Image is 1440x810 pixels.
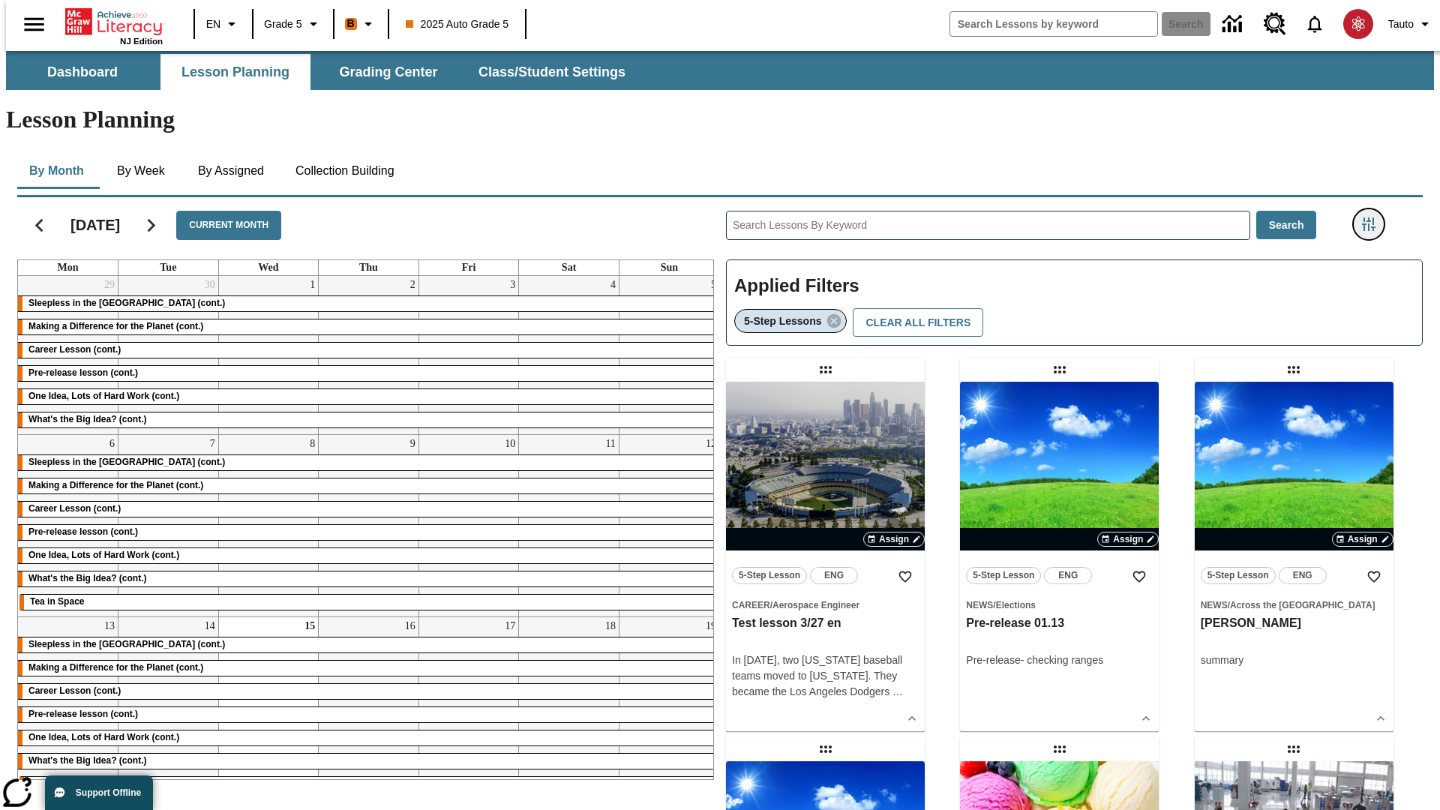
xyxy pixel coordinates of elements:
[1282,737,1306,761] div: Draggable lesson: Test pre-release 21
[406,16,509,32] span: 2025 Auto Grade 5
[255,260,281,275] a: Wednesday
[118,276,219,435] td: September 30, 2025
[160,54,310,90] button: Lesson Planning
[319,276,419,435] td: October 2, 2025
[28,414,147,424] span: What's the Big Idea? (cont.)
[19,777,719,792] div: Cars of the Future? (cont.)
[1279,567,1327,584] button: ENG
[1207,568,1269,583] span: 5-Step Lesson
[966,597,1153,613] span: Topic: News/Elections
[17,153,96,189] button: By Month
[18,502,719,517] div: Career Lesson (cont.)
[966,567,1041,584] button: 5-Step Lesson
[283,153,406,189] button: Collection Building
[703,617,719,635] a: October 19, 2025
[18,366,719,381] div: Pre-release lesson (cont.)
[28,639,225,649] span: Sleepless in the Animal Kingdom (cont.)
[1097,532,1159,547] button: Assign Choose Dates
[1343,9,1373,39] img: avatar image
[18,389,719,404] div: One Idea, Lots of Hard Work (cont.)
[1282,358,1306,382] div: Draggable lesson: olga inkwell
[157,260,179,275] a: Tuesday
[407,435,418,453] a: October 9, 2025
[206,16,220,32] span: EN
[744,315,821,327] span: 5-Step Lessons
[1201,597,1387,613] span: Topic: News/Across the US
[602,435,618,453] a: October 11, 2025
[619,276,719,435] td: October 5, 2025
[18,548,719,563] div: One Idea, Lots of Hard Work (cont.)
[199,10,247,37] button: Language: EN, Select a language
[181,64,289,81] span: Lesson Planning
[202,276,218,294] a: September 30, 2025
[879,532,909,546] span: Assign
[1058,568,1078,583] span: ENG
[28,503,121,514] span: Career Lesson (cont.)
[65,5,163,46] div: Home
[1213,4,1255,45] a: Data Center
[28,685,121,696] span: Career Lesson (cont.)
[810,567,858,584] button: ENG
[739,568,800,583] span: 5-Step Lesson
[20,206,58,244] button: Previous
[103,153,178,189] button: By Week
[966,616,1153,631] h3: Pre-release 01.13
[28,344,121,355] span: Career Lesson (cont.)
[602,617,619,635] a: October 18, 2025
[19,595,718,610] div: Tea in Space
[770,600,772,610] span: /
[1348,532,1378,546] span: Assign
[734,309,847,333] div: Remove 5-Step Lessons filter selected item
[966,652,1153,668] div: Pre-release- checking ranges
[502,617,518,635] a: October 17, 2025
[7,54,157,90] button: Dashboard
[101,617,118,635] a: October 13, 2025
[973,568,1034,583] span: 5-Step Lesson
[101,276,118,294] a: September 29, 2025
[1334,4,1382,43] button: Select a new avatar
[28,526,138,537] span: Pre-release lesson (cont.)
[1256,211,1317,240] button: Search
[703,435,719,453] a: October 12, 2025
[18,434,118,616] td: October 6, 2025
[559,260,579,275] a: Saturday
[478,64,625,81] span: Class/Student Settings
[950,12,1157,36] input: search field
[1360,563,1387,590] button: Add to Favorites
[507,276,518,294] a: October 3, 2025
[966,600,993,610] span: News
[824,568,844,583] span: ENG
[892,685,903,697] span: …
[402,617,418,635] a: October 16, 2025
[218,276,319,435] td: October 1, 2025
[202,617,218,635] a: October 14, 2025
[28,709,138,719] span: Pre-release lesson (cont.)
[339,10,383,37] button: Boost Class color is orange. Change class color
[1255,4,1295,44] a: Resource Center, Will open in new tab
[1295,4,1334,43] a: Notifications
[347,14,355,33] span: B
[1195,382,1393,731] div: lesson details
[307,435,318,453] a: October 8, 2025
[658,260,681,275] a: Sunday
[313,54,463,90] button: Grading Center
[619,434,719,616] td: October 12, 2025
[466,54,637,90] button: Class/Student Settings
[1388,16,1414,32] span: Tauto
[519,276,619,435] td: October 4, 2025
[1201,600,1228,610] span: News
[519,434,619,616] td: October 11, 2025
[28,662,203,673] span: Making a Difference for the Planet (cont.)
[996,600,1036,610] span: Elections
[459,260,479,275] a: Friday
[28,480,203,490] span: Making a Difference for the Planet (cont.)
[1201,567,1276,584] button: 5-Step Lesson
[892,563,919,590] button: Add to Favorites
[727,211,1249,239] input: Search Lessons By Keyword
[726,259,1423,346] div: Applied Filters
[1332,532,1393,547] button: Assign Choose Dates
[1369,707,1392,730] button: Show Details
[1048,737,1072,761] div: Draggable lesson: Test regular lesson
[18,296,719,311] div: Sleepless in the Animal Kingdom (cont.)
[28,367,138,378] span: Pre-release lesson (cont.)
